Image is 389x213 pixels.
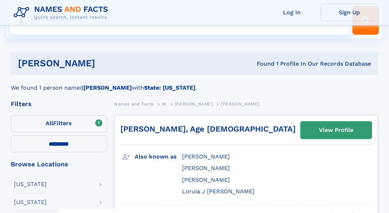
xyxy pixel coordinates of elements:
label: Filters [11,115,107,132]
a: Names and Facts [114,99,154,108]
div: Filters [11,101,107,107]
a: Log In [263,4,321,21]
div: [US_STATE] [14,181,47,187]
b: State: [US_STATE] [144,84,195,91]
span: All [46,120,54,127]
a: W [162,99,167,108]
span: [PERSON_NAME] [175,101,213,106]
div: Browse Locations [11,161,107,167]
h1: [PERSON_NAME] [18,59,176,68]
span: Loruia J [PERSON_NAME] [182,188,255,195]
span: [PERSON_NAME] [182,165,230,171]
div: We found 1 person named with . [11,75,378,92]
div: [US_STATE] [14,199,47,205]
a: [PERSON_NAME] [175,99,213,108]
a: Sign Up [321,4,378,21]
div: View Profile [319,122,353,138]
b: [PERSON_NAME] [83,84,132,91]
span: [PERSON_NAME] [182,153,230,160]
div: Found 1 Profile In Our Records Database [176,60,371,68]
img: Logo Names and Facts [11,3,114,22]
span: [PERSON_NAME] [182,176,230,183]
a: View Profile [301,122,372,139]
span: W [162,101,167,106]
span: [PERSON_NAME] [221,101,259,106]
a: [PERSON_NAME], Age [DEMOGRAPHIC_DATA] [120,124,296,133]
h3: Also known as [135,151,182,163]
